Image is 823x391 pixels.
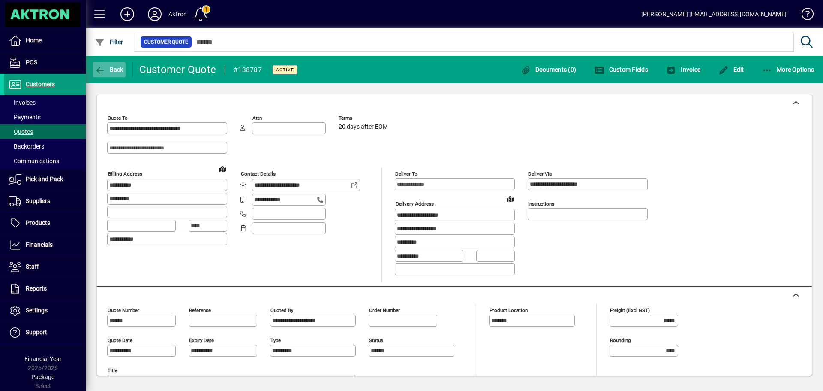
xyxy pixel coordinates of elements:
[528,201,554,207] mat-label: Instructions
[26,37,42,44] span: Home
[216,162,229,176] a: View on map
[503,192,517,206] a: View on map
[490,307,528,313] mat-label: Product location
[718,66,744,73] span: Edit
[270,307,293,313] mat-label: Quoted by
[9,143,44,150] span: Backorders
[4,30,86,52] a: Home
[520,66,576,73] span: Documents (0)
[4,110,86,124] a: Payments
[4,139,86,154] a: Backorders
[108,337,132,343] mat-label: Quote date
[26,263,39,270] span: Staff
[641,7,787,21] div: [PERSON_NAME] [EMAIL_ADDRESS][DOMAIN_NAME]
[594,66,648,73] span: Custom Fields
[26,307,48,314] span: Settings
[9,99,36,106] span: Invoices
[518,62,578,77] button: Documents (0)
[666,66,700,73] span: Invoice
[168,7,187,21] div: Aktron
[4,191,86,212] a: Suppliers
[108,367,117,373] mat-label: Title
[339,115,390,121] span: Terms
[139,63,216,76] div: Customer Quote
[369,307,400,313] mat-label: Order number
[4,154,86,168] a: Communications
[26,176,63,182] span: Pick and Pack
[26,285,47,292] span: Reports
[395,171,418,177] mat-label: Deliver To
[26,59,37,66] span: POS
[26,241,53,248] span: Financials
[4,234,86,256] a: Financials
[716,62,746,77] button: Edit
[108,307,139,313] mat-label: Quote number
[610,337,631,343] mat-label: Rounding
[252,115,262,121] mat-label: Attn
[189,337,214,343] mat-label: Expiry date
[108,115,128,121] mat-label: Quote To
[9,114,41,121] span: Payments
[760,62,817,77] button: More Options
[592,62,650,77] button: Custom Fields
[369,337,383,343] mat-label: Status
[95,39,123,45] span: Filter
[9,158,59,164] span: Communications
[93,62,126,77] button: Back
[4,300,86,321] a: Settings
[664,62,703,77] button: Invoice
[26,219,50,226] span: Products
[26,329,47,336] span: Support
[31,373,54,380] span: Package
[93,34,126,50] button: Filter
[339,124,388,130] span: 20 days after EOM
[95,66,123,73] span: Back
[114,6,141,22] button: Add
[4,256,86,278] a: Staff
[528,171,552,177] mat-label: Deliver via
[4,52,86,73] a: POS
[4,278,86,300] a: Reports
[9,128,33,135] span: Quotes
[234,63,262,77] div: #138787
[762,66,814,73] span: More Options
[270,337,281,343] mat-label: Type
[24,355,62,362] span: Financial Year
[141,6,168,22] button: Profile
[276,67,294,73] span: Active
[4,169,86,190] a: Pick and Pack
[4,212,86,234] a: Products
[795,2,812,30] a: Knowledge Base
[4,95,86,110] a: Invoices
[144,38,188,46] span: Customer Quote
[189,307,211,313] mat-label: Reference
[4,322,86,343] a: Support
[86,62,133,77] app-page-header-button: Back
[4,124,86,139] a: Quotes
[610,307,650,313] mat-label: Freight (excl GST)
[26,81,55,88] span: Customers
[26,197,50,204] span: Suppliers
